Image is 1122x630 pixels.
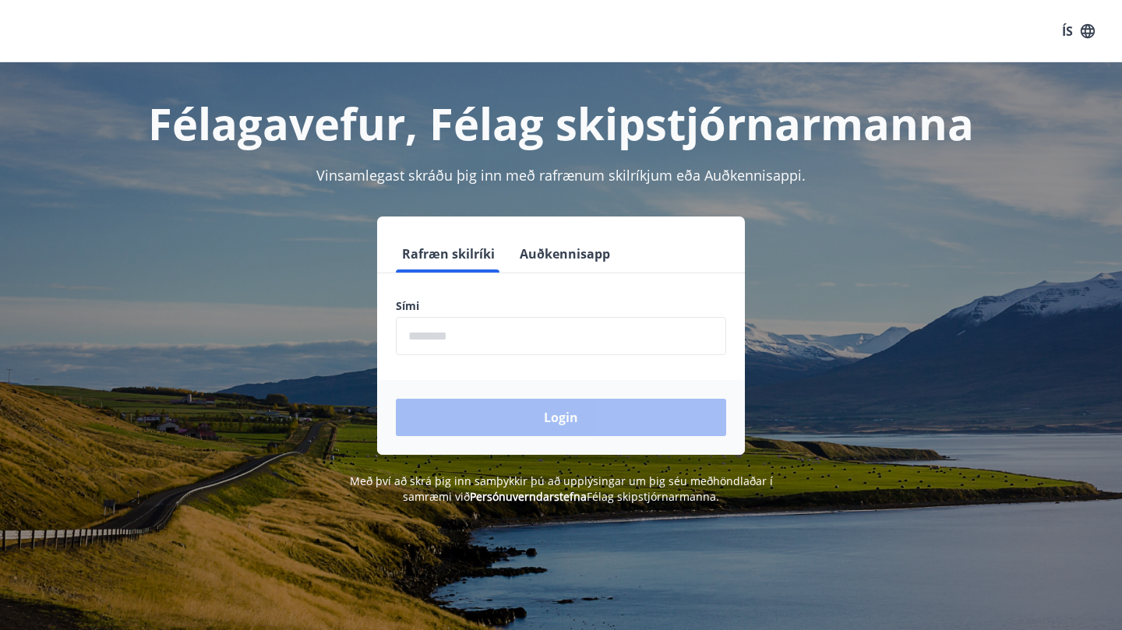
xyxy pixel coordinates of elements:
span: Vinsamlegast skráðu þig inn með rafrænum skilríkjum eða Auðkennisappi. [316,166,806,185]
a: Persónuverndarstefna [470,489,587,504]
span: Með því að skrá þig inn samþykkir þú að upplýsingar um þig séu meðhöndlaðar í samræmi við Félag s... [350,473,773,504]
button: Rafræn skilríki [396,235,501,273]
h1: Félagavefur, Félag skipstjórnarmanna [19,93,1103,153]
label: Sími [396,298,726,314]
button: ÍS [1053,17,1103,45]
button: Auðkennisapp [513,235,616,273]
